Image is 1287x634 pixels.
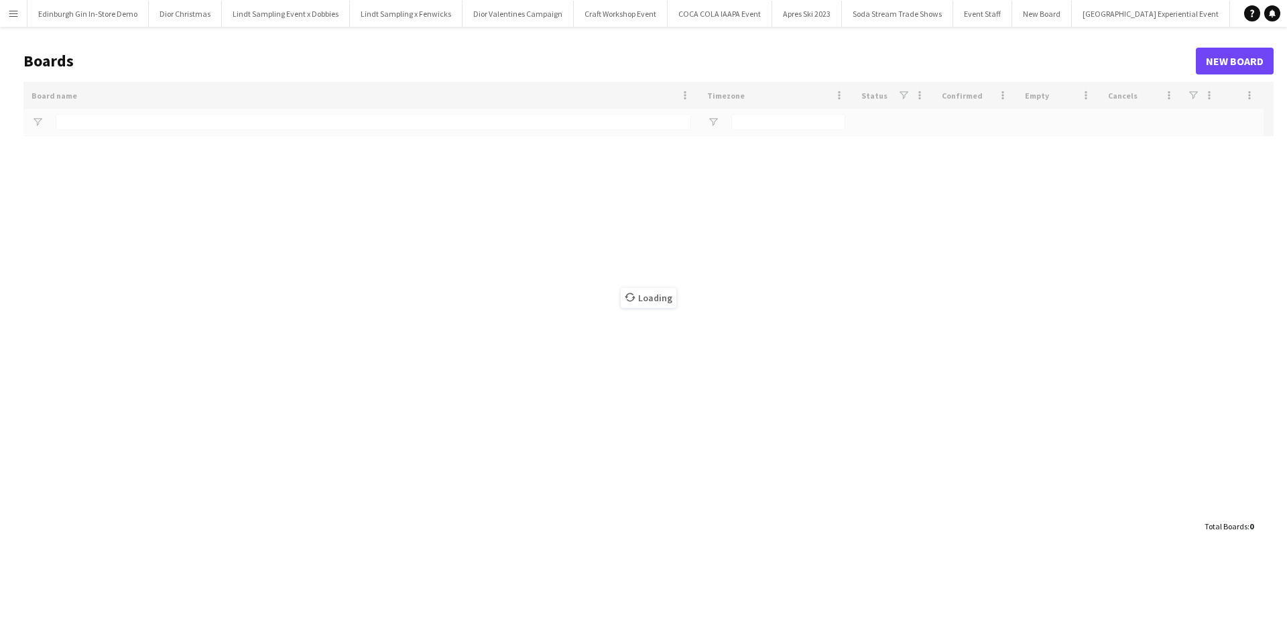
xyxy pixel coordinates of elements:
button: Lindt Sampling x Fenwicks [350,1,463,27]
button: COCA COLA IAAPA Event [668,1,772,27]
button: Craft Workshop Event [574,1,668,27]
h1: Boards [23,51,1196,71]
button: New Board [1012,1,1072,27]
button: Lindt Sampling Event x Dobbies [222,1,350,27]
div: : [1205,513,1253,539]
span: Loading [621,288,676,308]
span: Total Boards [1205,521,1247,531]
button: Dior Valentines Campaign [463,1,574,27]
button: Event Staff [953,1,1012,27]
button: Soda Stream Trade Shows [842,1,953,27]
button: Apres Ski 2023 [772,1,842,27]
button: Edinburgh Gin In-Store Demo [27,1,149,27]
span: 0 [1249,521,1253,531]
button: [GEOGRAPHIC_DATA] Experiential Event [1072,1,1230,27]
button: Dior Christmas [149,1,222,27]
a: New Board [1196,48,1274,74]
